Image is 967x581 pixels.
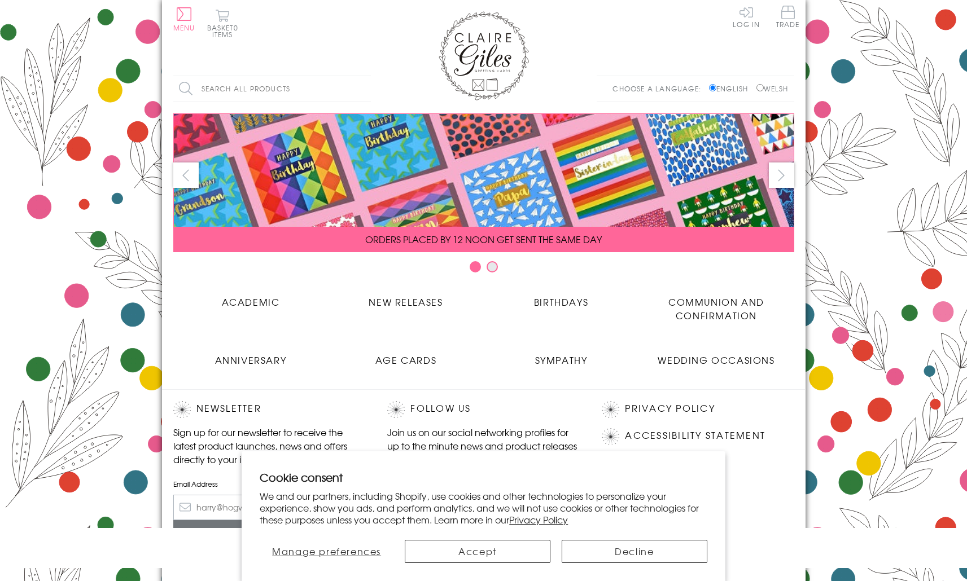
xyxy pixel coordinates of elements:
[776,6,800,28] span: Trade
[625,428,765,443] a: Accessibility Statement
[387,401,579,418] h2: Follow Us
[272,544,381,558] span: Manage preferences
[769,162,794,188] button: next
[509,513,568,526] a: Privacy Policy
[173,76,371,102] input: Search all products
[756,83,789,94] label: Welsh
[173,425,365,466] p: Sign up for our newsletter to receive the latest product launches, news and offers directly to yo...
[612,83,707,94] p: Choose a language:
[260,490,707,525] p: We and our partners, including Shopify, use cookies and other technologies to personalize your ex...
[173,345,329,367] a: Anniversary
[173,7,195,31] button: Menu
[709,83,754,94] label: English
[222,295,280,309] span: Academic
[215,353,287,367] span: Anniversary
[369,295,443,309] span: New Releases
[562,540,707,563] button: Decline
[375,353,436,367] span: Age Cards
[173,261,794,278] div: Carousel Pagination
[207,9,238,38] button: Basket0 items
[733,6,760,28] a: Log In
[173,479,365,489] label: Email Address
[470,261,481,272] button: Carousel Page 1 (Current Slide)
[776,6,800,30] a: Trade
[365,232,602,246] span: ORDERS PLACED BY 12 NOON GET SENT THE SAME DAY
[639,345,794,367] a: Wedding Occasions
[405,540,550,563] button: Accept
[260,469,707,485] h2: Cookie consent
[625,401,715,416] a: Privacy Policy
[173,23,195,33] span: Menu
[658,353,775,367] span: Wedding Occasions
[173,520,365,545] input: Subscribe
[756,84,764,91] input: Welsh
[173,495,365,520] input: harry@hogwarts.edu
[173,162,199,188] button: prev
[639,287,794,322] a: Communion and Confirmation
[709,84,716,91] input: English
[484,287,639,309] a: Birthdays
[260,540,393,563] button: Manage preferences
[329,287,484,309] a: New Releases
[173,401,365,418] h2: Newsletter
[484,345,639,367] a: Sympathy
[487,261,498,272] button: Carousel Page 2
[534,295,588,309] span: Birthdays
[439,11,529,100] img: Claire Giles Greetings Cards
[535,353,588,367] span: Sympathy
[329,345,484,367] a: Age Cards
[360,76,371,102] input: Search
[212,23,238,39] span: 0 items
[387,425,579,466] p: Join us on our social networking profiles for up to the minute news and product releases the mome...
[173,287,329,309] a: Academic
[668,295,764,322] span: Communion and Confirmation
